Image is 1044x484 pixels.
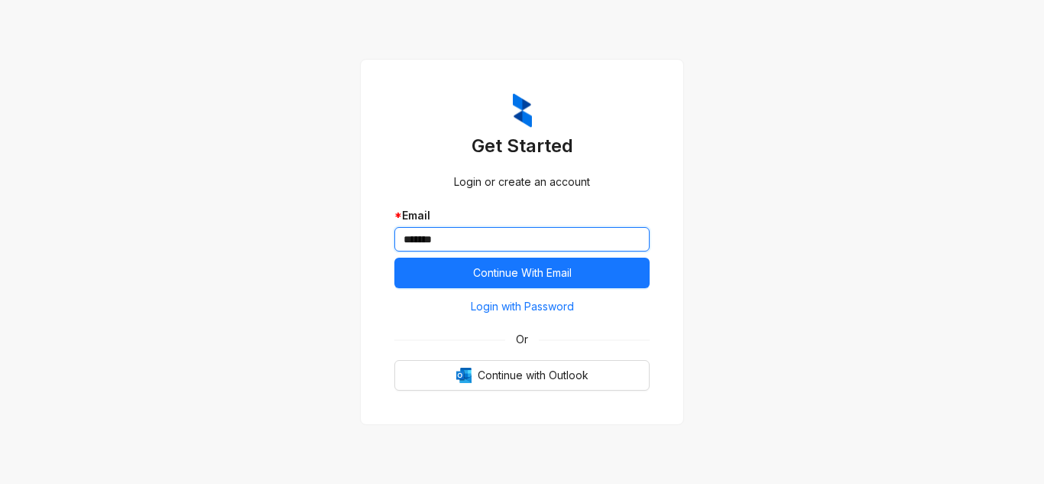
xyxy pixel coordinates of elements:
h3: Get Started [394,134,650,158]
img: Outlook [456,368,472,383]
span: Continue With Email [473,265,572,281]
img: ZumaIcon [513,93,532,128]
span: Or [505,331,539,348]
button: Login with Password [394,294,650,319]
span: Continue with Outlook [478,367,588,384]
button: OutlookContinue with Outlook [394,360,650,391]
div: Login or create an account [394,174,650,190]
span: Login with Password [471,298,574,315]
div: Email [394,207,650,224]
button: Continue With Email [394,258,650,288]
